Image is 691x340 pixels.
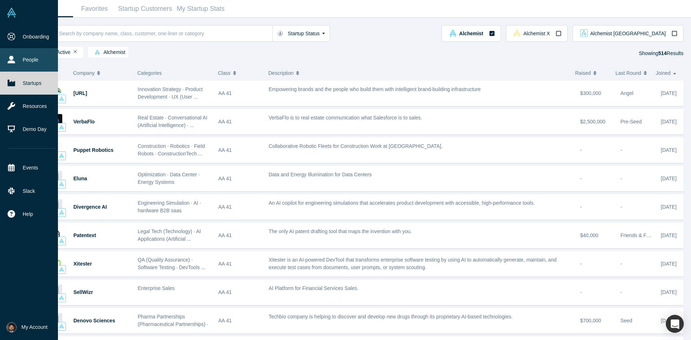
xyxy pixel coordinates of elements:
img: alchemist Vault Logo [95,50,100,55]
span: Categories [137,70,162,76]
span: AI Platform for Financial Services Sales. [269,285,359,291]
span: - [620,204,622,210]
button: Raised [575,65,608,81]
span: VerbaFlo [73,119,95,124]
img: alchemist Vault Logo [59,210,64,215]
span: The only AI patent drafting tool that maps the invention with you. [269,228,412,234]
span: [DATE] [661,119,677,124]
span: VerbaFlo is to real estate communication what Salesforce is to sales. [269,115,422,121]
span: Optimization · Data Center · Energy Systems [138,172,200,185]
span: $2,500,000 [580,119,605,124]
span: Enterprise Sales [138,285,175,291]
img: alchemist Vault Logo [59,125,64,130]
span: - [620,147,622,153]
button: Joined [656,65,678,81]
button: Remove Filter [74,49,77,54]
img: alchemist Vault Logo [59,153,64,158]
button: alchemist_aj Vault LogoAlchemist [GEOGRAPHIC_DATA] [573,25,683,42]
a: Puppet Robotics [73,147,113,153]
img: alchemistx Vault Logo [513,30,521,37]
div: AA 41 [218,280,261,305]
span: An AI copilot for engineering simulations that accelerates product development with accessible, h... [269,200,535,206]
div: AA 41 [218,251,261,276]
button: Company [73,65,126,81]
span: Pharma Partnerships (Pharmaceutical Partnerships) · ... [138,314,208,335]
span: Raised [575,65,591,81]
strong: 514 [658,50,667,56]
span: - [580,261,582,267]
span: [DATE] [661,204,677,210]
button: Class [218,65,257,81]
span: Joined [656,65,670,81]
span: Company [73,65,95,81]
span: - [580,176,582,181]
a: Divergence AI [73,204,107,210]
img: alchemist Vault Logo [449,30,457,37]
div: AA 41 [218,308,261,333]
span: $300,000 [580,90,601,96]
span: Engineering Simulation · AI · hardware B2B saas [138,200,201,213]
img: alchemist Vault Logo [59,96,64,101]
div: AA 41 [218,166,261,191]
span: Alchemist X [523,31,550,36]
span: Alchemist [GEOGRAPHIC_DATA] [590,31,666,36]
span: QA (Quality Assurance) · Software Testing · DevTools ... [138,257,206,270]
a: Favorites [73,0,116,17]
span: Collaborative Robotic Fleets for Construction Work at [GEOGRAPHIC_DATA]. [269,143,443,149]
a: Startup Customers [116,0,175,17]
input: Search by company name, class, customer, one-liner or category [58,25,272,42]
span: - [620,261,622,267]
a: Xitester [73,261,92,267]
button: alchemist Vault LogoAlchemist [442,25,501,42]
span: - [580,204,582,210]
span: - [580,147,582,153]
img: alchemist Vault Logo [59,295,64,300]
span: $700,000 [580,318,601,323]
span: Innovation Strategy · Product Development · UX (User ... [138,86,203,100]
img: alchemist Vault Logo [59,267,64,272]
button: Last Round [615,65,648,81]
a: My Startup Stats [175,0,227,17]
span: Legal Tech (Technology) · AI Applications (Artificial ... [138,228,201,242]
div: AA 41 [218,195,261,219]
div: AA 41 [218,223,261,248]
span: Help [23,210,33,218]
span: [DATE] [661,90,677,96]
span: [DATE] [661,147,677,153]
img: Alchemist Vault Logo [6,8,17,18]
img: alchemist_aj Vault Logo [580,30,588,37]
span: Data and Energy Illumination for Data Centers [269,172,372,177]
img: alchemist Vault Logo [59,324,64,329]
span: [DATE] [661,318,677,323]
span: - [580,289,582,295]
span: Empowering brands and the people who build them with intelligent brand-building infrastructure [269,86,481,92]
span: Seed [620,318,632,323]
a: [URL] [73,90,87,96]
button: alchemistx Vault LogoAlchemist X [506,25,568,42]
img: alchemist Vault Logo [59,182,64,187]
a: Denovo Sciences [73,318,115,323]
a: Eluna [73,176,87,181]
span: Friends & Family [620,232,658,238]
span: Last Round [615,65,641,81]
span: Alchemist [459,31,483,36]
a: Patentext [73,232,96,238]
div: AA 41 [218,81,261,106]
span: $40,000 [580,232,599,238]
span: Angel [620,90,633,96]
span: Description [268,65,294,81]
span: Alchemist [91,50,125,55]
img: alchemist Vault Logo [59,239,64,244]
span: [DATE] [661,232,677,238]
span: Active [45,50,71,55]
div: AA 41 [218,109,261,134]
span: [DATE] [661,289,677,295]
button: My Account [6,322,48,332]
a: SellWizr [73,289,93,295]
